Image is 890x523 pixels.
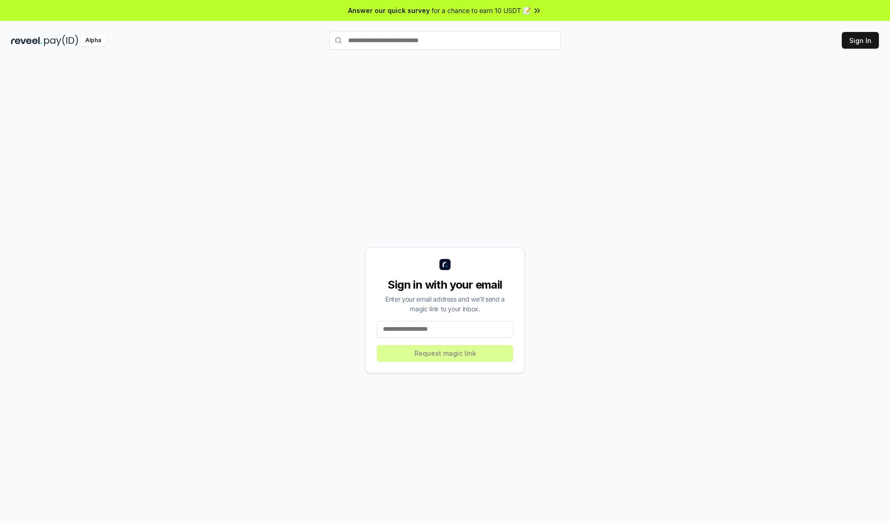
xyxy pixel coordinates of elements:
div: Sign in with your email [377,277,513,292]
img: logo_small [439,259,451,270]
span: Answer our quick survey [348,6,430,15]
span: for a chance to earn 10 USDT 📝 [432,6,531,15]
img: reveel_dark [11,35,42,46]
div: Enter your email address and we’ll send a magic link to your inbox. [377,294,513,314]
img: pay_id [44,35,78,46]
button: Sign In [842,32,879,49]
div: Alpha [80,35,106,46]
